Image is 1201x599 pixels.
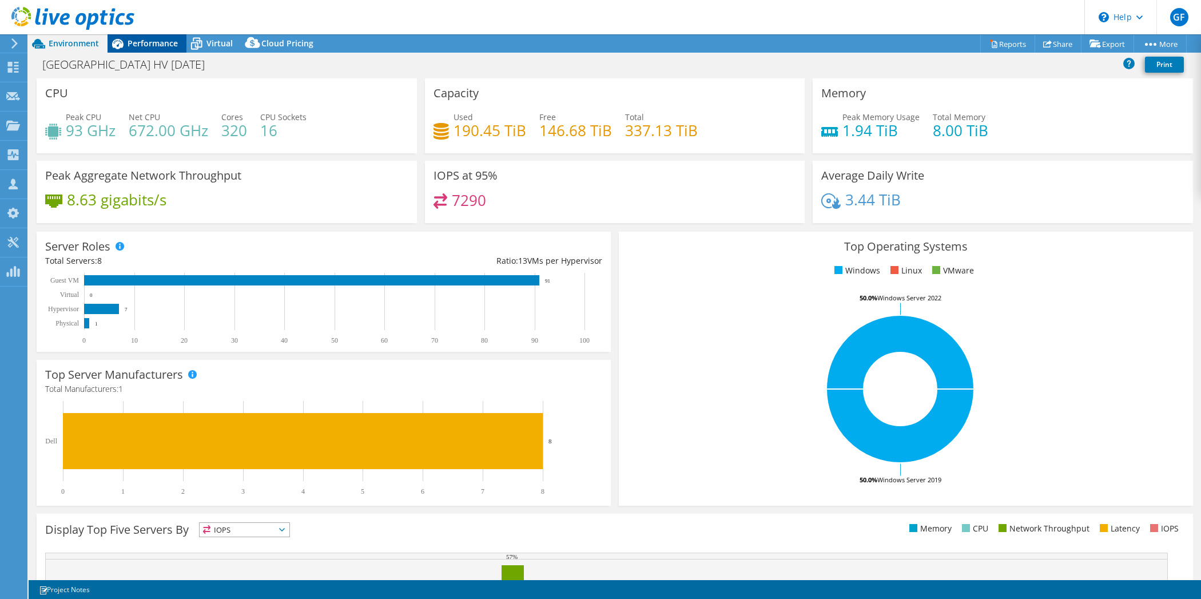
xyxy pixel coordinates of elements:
[832,264,880,277] li: Windows
[888,264,922,277] li: Linux
[200,523,289,537] span: IOPS
[959,522,988,535] li: CPU
[541,487,544,495] text: 8
[627,240,1184,253] h3: Top Operating Systems
[1081,35,1134,53] a: Export
[933,124,988,137] h4: 8.00 TiB
[548,438,552,445] text: 8
[129,112,160,122] span: Net CPU
[82,336,86,344] text: 0
[128,38,178,49] span: Performance
[381,336,388,344] text: 60
[61,487,65,495] text: 0
[45,368,183,381] h3: Top Server Manufacturers
[49,38,99,49] span: Environment
[260,112,307,122] span: CPU Sockets
[1035,35,1081,53] a: Share
[821,87,866,100] h3: Memory
[545,278,550,284] text: 91
[66,112,101,122] span: Peak CPU
[260,124,307,137] h4: 16
[434,169,498,182] h3: IOPS at 95%
[980,35,1035,53] a: Reports
[324,255,602,267] div: Ratio: VMs per Hypervisor
[877,475,941,484] tspan: Windows Server 2019
[531,336,538,344] text: 90
[1170,8,1188,26] span: GF
[45,255,324,267] div: Total Servers:
[45,383,602,395] h4: Total Manufacturers:
[860,475,877,484] tspan: 50.0%
[1134,35,1187,53] a: More
[90,292,93,298] text: 0
[301,487,305,495] text: 4
[125,307,128,312] text: 7
[241,487,245,495] text: 3
[67,193,166,206] h4: 8.63 gigabits/s
[506,553,518,560] text: 57%
[206,38,233,49] span: Virtual
[431,336,438,344] text: 70
[281,336,288,344] text: 40
[66,124,116,137] h4: 93 GHz
[95,321,98,327] text: 1
[842,124,920,137] h4: 1.94 TiB
[877,293,941,302] tspan: Windows Server 2022
[933,112,985,122] span: Total Memory
[45,169,241,182] h3: Peak Aggregate Network Throughput
[454,124,526,137] h4: 190.45 TiB
[539,112,556,122] span: Free
[996,522,1089,535] li: Network Throughput
[1147,522,1179,535] li: IOPS
[452,194,486,207] h4: 7290
[539,124,612,137] h4: 146.68 TiB
[579,336,590,344] text: 100
[55,319,79,327] text: Physical
[48,305,79,313] text: Hypervisor
[906,522,952,535] li: Memory
[860,293,877,302] tspan: 50.0%
[1099,12,1109,22] svg: \n
[1097,522,1140,535] li: Latency
[45,240,110,253] h3: Server Roles
[221,124,247,137] h4: 320
[37,58,222,71] h1: [GEOGRAPHIC_DATA] HV [DATE]
[131,336,138,344] text: 10
[181,487,185,495] text: 2
[97,255,102,266] span: 8
[231,336,238,344] text: 30
[842,112,920,122] span: Peak Memory Usage
[434,87,479,100] h3: Capacity
[481,336,488,344] text: 80
[50,276,79,284] text: Guest VM
[821,169,924,182] h3: Average Daily Write
[121,487,125,495] text: 1
[261,38,313,49] span: Cloud Pricing
[1145,57,1184,73] a: Print
[625,124,698,137] h4: 337.13 TiB
[331,336,338,344] text: 50
[845,193,901,206] h4: 3.44 TiB
[421,487,424,495] text: 6
[518,255,527,266] span: 13
[45,437,57,445] text: Dell
[129,124,208,137] h4: 672.00 GHz
[221,112,243,122] span: Cores
[45,87,68,100] h3: CPU
[31,582,98,597] a: Project Notes
[361,487,364,495] text: 5
[625,112,644,122] span: Total
[60,291,79,299] text: Virtual
[118,383,123,394] span: 1
[454,112,473,122] span: Used
[929,264,974,277] li: VMware
[481,487,484,495] text: 7
[181,336,188,344] text: 20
